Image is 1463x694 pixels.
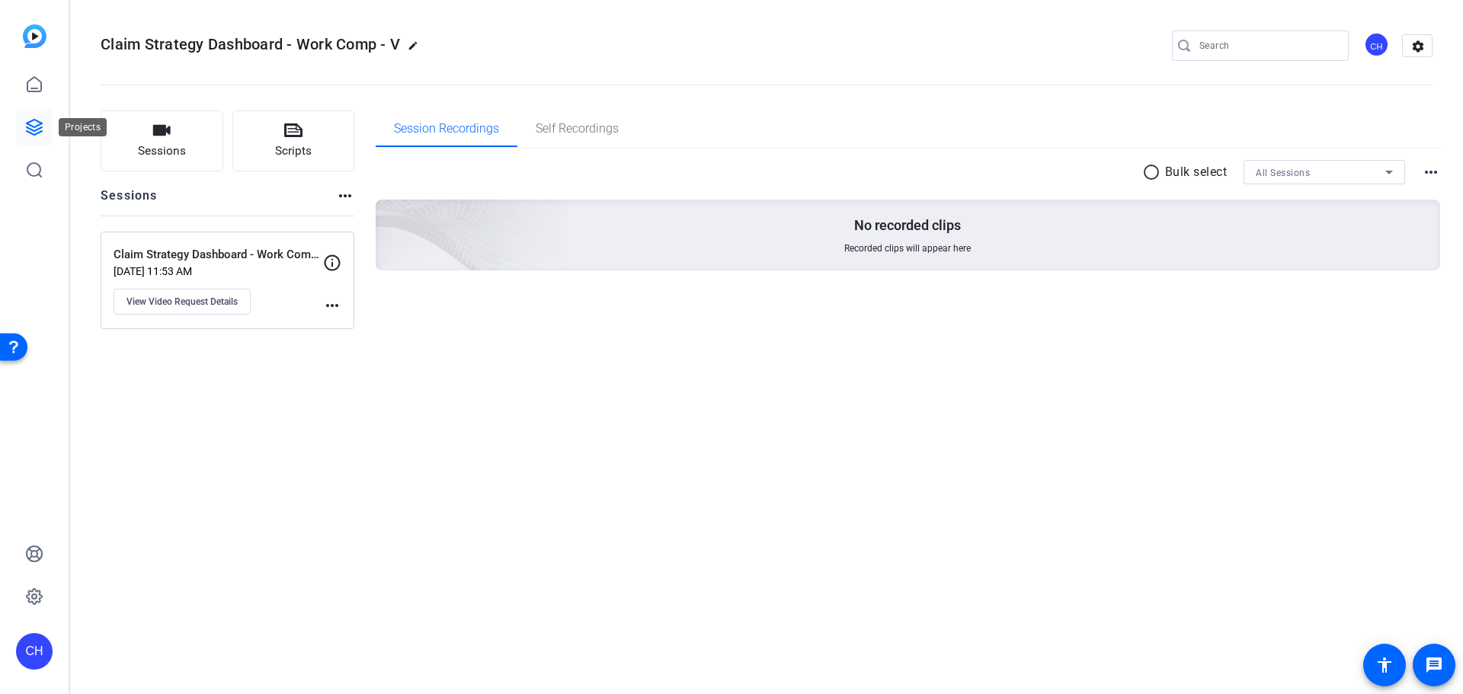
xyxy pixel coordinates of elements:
[232,110,355,171] button: Scripts
[59,118,107,136] div: Projects
[101,187,158,216] h2: Sessions
[101,35,400,53] span: Claim Strategy Dashboard - Work Comp - V
[1165,163,1228,181] p: Bulk select
[205,49,568,379] img: embarkstudio-empty-session.png
[1364,32,1391,59] ngx-avatar: Claire Holmes
[1142,163,1165,181] mat-icon: radio_button_unchecked
[408,40,426,59] mat-icon: edit
[16,633,53,670] div: CH
[101,110,223,171] button: Sessions
[1422,163,1440,181] mat-icon: more_horiz
[844,242,971,254] span: Recorded clips will appear here
[1375,656,1394,674] mat-icon: accessibility
[394,123,499,135] span: Session Recordings
[336,187,354,205] mat-icon: more_horiz
[854,216,961,235] p: No recorded clips
[114,246,323,264] p: Claim Strategy Dashboard - Work Comp - Video Demo
[23,24,46,48] img: blue-gradient.svg
[138,142,186,160] span: Sessions
[114,289,251,315] button: View Video Request Details
[536,123,619,135] span: Self Recordings
[1425,656,1443,674] mat-icon: message
[323,296,341,315] mat-icon: more_horiz
[1364,32,1389,57] div: CH
[114,265,323,277] p: [DATE] 11:53 AM
[126,296,238,308] span: View Video Request Details
[1256,168,1310,178] span: All Sessions
[1199,37,1337,55] input: Search
[275,142,312,160] span: Scripts
[1403,35,1433,58] mat-icon: settings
